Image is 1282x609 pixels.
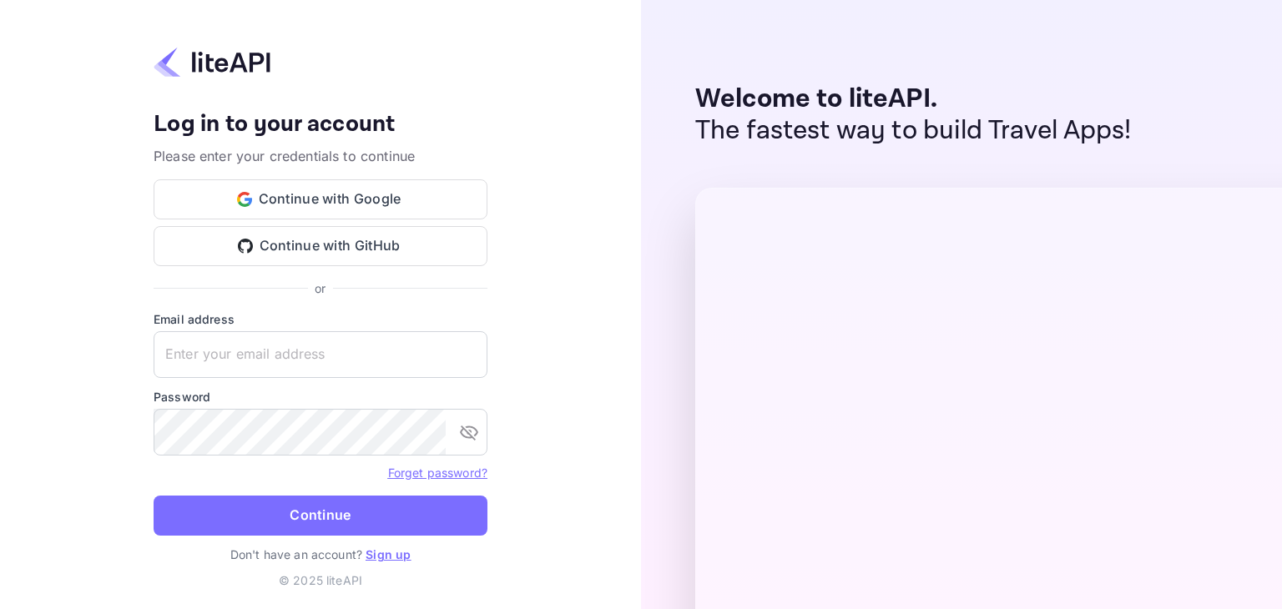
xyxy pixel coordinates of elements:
[154,226,487,266] button: Continue with GitHub
[452,415,486,449] button: toggle password visibility
[154,110,487,139] h4: Log in to your account
[315,279,326,297] p: or
[366,547,411,561] a: Sign up
[154,146,487,166] p: Please enter your credentials to continue
[154,331,487,378] input: Enter your email address
[154,310,487,328] label: Email address
[695,115,1132,147] p: The fastest way to build Travel Apps!
[388,466,487,480] a: Forget password?
[388,464,487,481] a: Forget password?
[154,496,487,536] button: Continue
[695,83,1132,115] p: Welcome to liteAPI.
[154,388,487,405] label: Password
[154,179,487,219] button: Continue with Google
[154,546,487,563] p: Don't have an account?
[154,46,270,78] img: liteapi
[279,571,362,589] p: © 2025 liteAPI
